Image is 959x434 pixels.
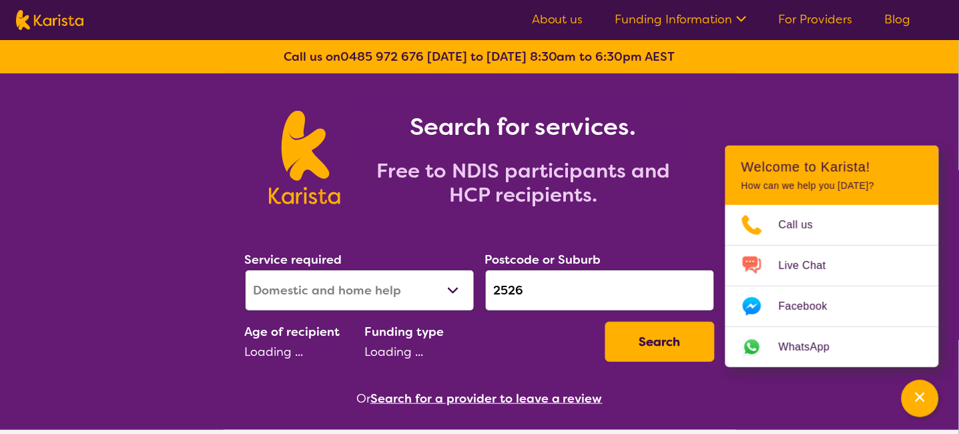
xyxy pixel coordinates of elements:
[485,270,715,311] input: Type
[779,337,846,357] span: WhatsApp
[779,11,853,27] a: For Providers
[269,111,340,204] img: Karista logo
[885,11,911,27] a: Blog
[779,215,830,235] span: Call us
[532,11,583,27] a: About us
[485,252,601,268] label: Postcode or Suburb
[605,322,715,362] button: Search
[779,256,842,276] span: Live Chat
[370,389,603,409] button: Search for a provider to leave a review
[725,146,939,367] div: Channel Menu
[615,11,747,27] a: Funding Information
[741,159,923,175] h2: Welcome to Karista!
[741,180,923,192] p: How can we help you [DATE]?
[725,327,939,367] a: Web link opens in a new tab.
[356,389,370,409] span: Or
[779,296,844,316] span: Facebook
[725,205,939,367] ul: Choose channel
[16,10,83,30] img: Karista logo
[356,111,690,143] h1: Search for services.
[284,49,675,65] b: Call us on [DATE] to [DATE] 8:30am to 6:30pm AEST
[245,342,354,362] div: Loading ...
[365,342,595,362] div: Loading ...
[245,252,342,268] label: Service required
[340,49,424,65] a: 0485 972 676
[365,324,444,340] label: Funding type
[245,324,340,340] label: Age of recipient
[902,380,939,417] button: Channel Menu
[356,159,690,207] h2: Free to NDIS participants and HCP recipients.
